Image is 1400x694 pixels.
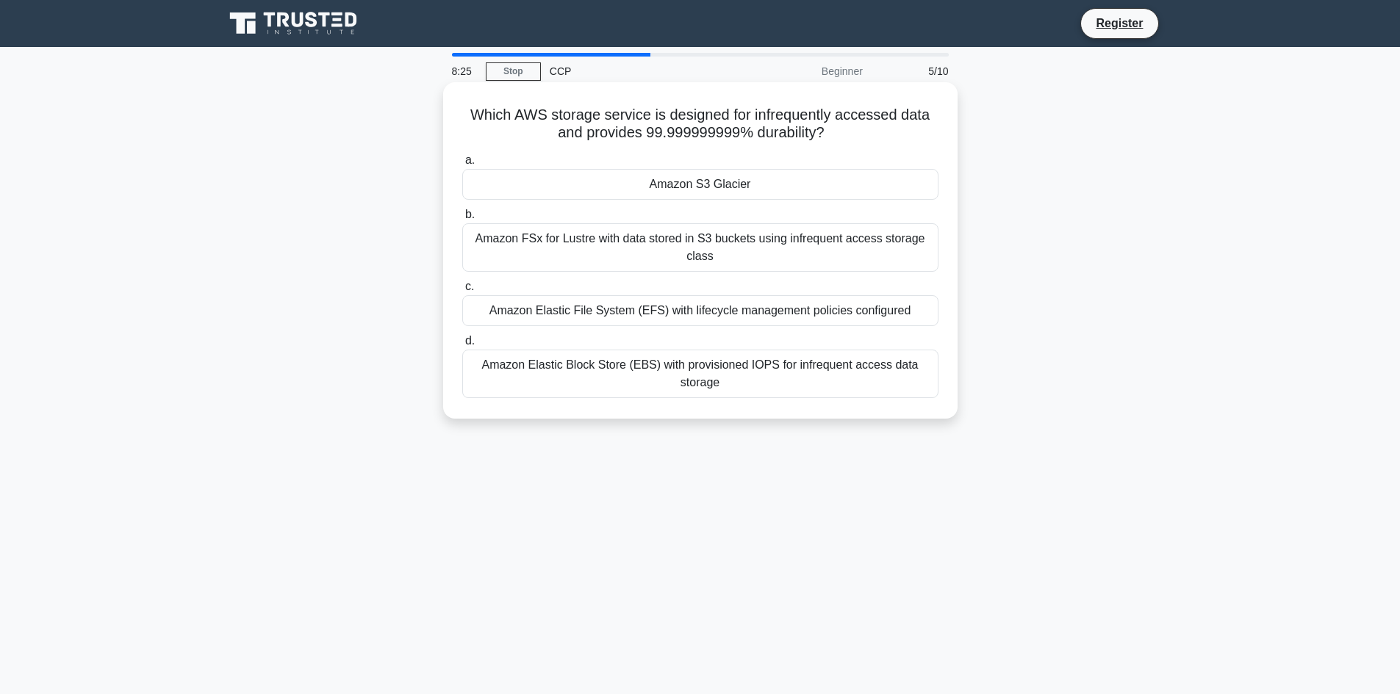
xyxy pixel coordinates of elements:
[465,208,475,220] span: b.
[462,169,938,200] div: Amazon S3 Glacier
[462,295,938,326] div: Amazon Elastic File System (EFS) with lifecycle management policies configured
[872,57,958,86] div: 5/10
[486,62,541,81] a: Stop
[541,57,743,86] div: CCP
[465,280,474,292] span: c.
[465,334,475,347] span: d.
[443,57,486,86] div: 8:25
[462,223,938,272] div: Amazon FSx for Lustre with data stored in S3 buckets using infrequent access storage class
[462,350,938,398] div: Amazon Elastic Block Store (EBS) with provisioned IOPS for infrequent access data storage
[461,106,940,142] h5: Which AWS storage service is designed for infrequently accessed data and provides 99.999999999% d...
[743,57,872,86] div: Beginner
[465,153,475,166] span: a.
[1087,14,1152,32] a: Register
